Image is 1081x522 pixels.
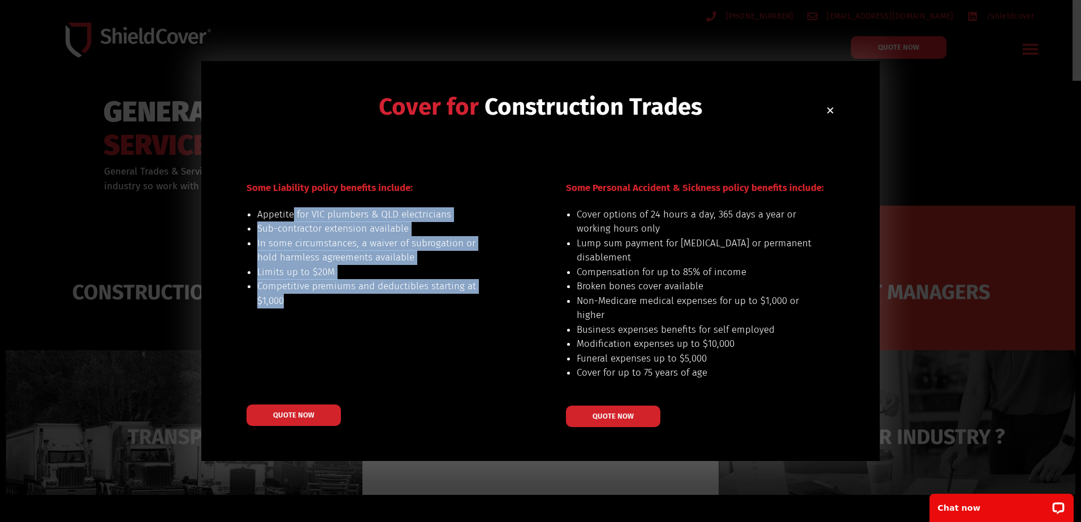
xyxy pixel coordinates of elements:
span: QUOTE NOW [273,411,314,419]
li: Lump sum payment for [MEDICAL_DATA] or permanent disablement [577,236,812,265]
span: Some Liability policy benefits include: [247,182,413,194]
a: QUOTE NOW [566,406,660,427]
li: Limits up to $20M [257,265,493,280]
span: Construction Trades [485,93,702,121]
li: Compensation for up to 85% of income [577,265,812,280]
a: QUOTE NOW [247,404,341,426]
span: Cover for [379,93,479,121]
li: Appetite for VIC plumbers & QLD electricians [257,207,493,222]
span: Some Personal Accident & Sickness policy benefits include: [566,182,824,194]
li: Non-Medicare medical expenses for up to $1,000 or higher [577,294,812,323]
li: Modification expenses up to $10,000 [577,337,812,351]
li: Business expenses benefits for self employed [577,323,812,337]
li: In some circumstances, a waiver of subrogation or hold harmless agreements available [257,236,493,265]
li: Competitive premiums and deductibles starting at $1,000 [257,279,493,308]
li: Funeral expenses up to $5,000 [577,351,812,366]
li: Sub-contractor extension available [257,221,493,236]
li: Cover for up to 75 years of age [577,366,812,380]
a: Close [826,106,834,115]
span: QUOTE NOW [593,412,634,420]
iframe: LiveChat chat widget [922,486,1081,522]
li: Broken bones cover available [577,279,812,294]
li: Cover options of 24 hours a day, 365 days a year or working hours only [577,207,812,236]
